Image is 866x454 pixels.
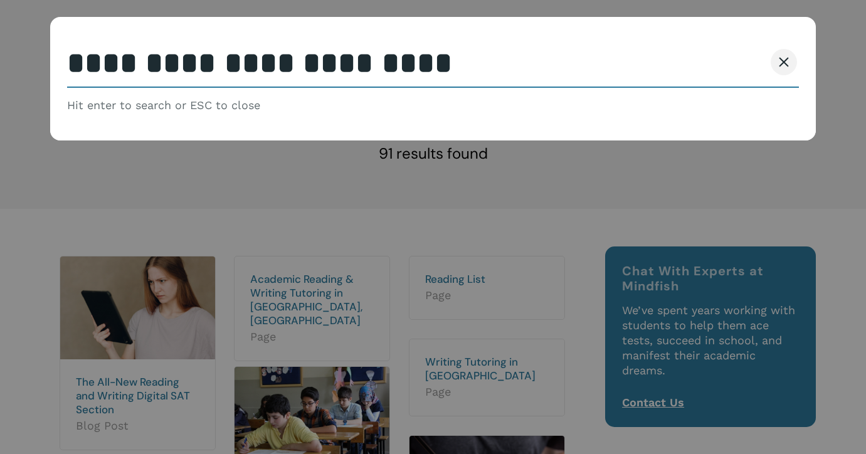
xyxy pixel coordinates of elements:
[425,355,536,383] a: Writing Tutoring in [GEOGRAPHIC_DATA]
[622,263,799,293] h4: Chat With Experts at Mindfish
[425,272,485,286] a: Reading List
[67,40,800,88] input: Search
[76,418,199,433] span: Blog Post
[425,288,549,303] span: Page
[76,375,190,416] a: The All-New Reading and Writing Digital SAT Section
[622,303,799,395] p: We’ve spent years working with students to help them ace tests, succeed in school, and manifest t...
[425,384,549,399] span: Page
[67,98,260,113] span: Hit enter to search or ESC to close
[250,329,374,344] span: Page
[622,396,684,409] a: Contact Us
[250,272,362,327] a: Academic Reading & Writing Tutoring in [GEOGRAPHIC_DATA], [GEOGRAPHIC_DATA]
[379,144,488,163] span: 91 results found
